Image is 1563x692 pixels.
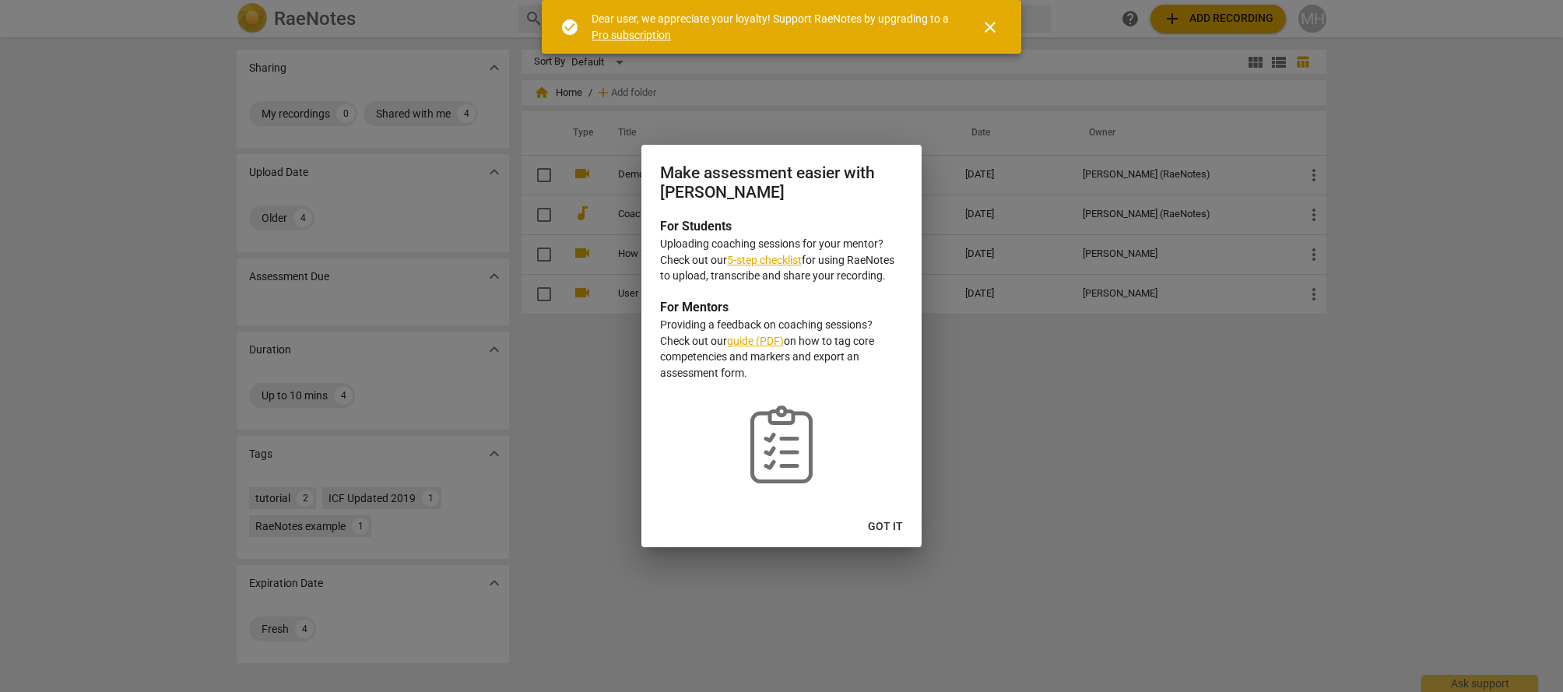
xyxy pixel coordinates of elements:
[560,18,579,37] span: check_circle
[727,335,784,347] a: guide (PDF)
[660,236,903,284] p: Uploading coaching sessions for your mentor? Check out our for using RaeNotes to upload, transcri...
[660,219,732,234] b: For Students
[660,317,903,381] p: Providing a feedback on coaching sessions? Check out our on how to tag core competencies and mark...
[971,9,1009,46] button: Close
[855,513,915,541] button: Got it
[592,29,671,41] a: Pro subscription
[868,519,903,535] span: Got it
[727,254,802,266] a: 5-step checklist
[660,163,903,202] h2: Make assessment easier with [PERSON_NAME]
[981,18,999,37] span: close
[660,300,729,314] b: For Mentors
[592,11,953,43] div: Dear user, we appreciate your loyalty! Support RaeNotes by upgrading to a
